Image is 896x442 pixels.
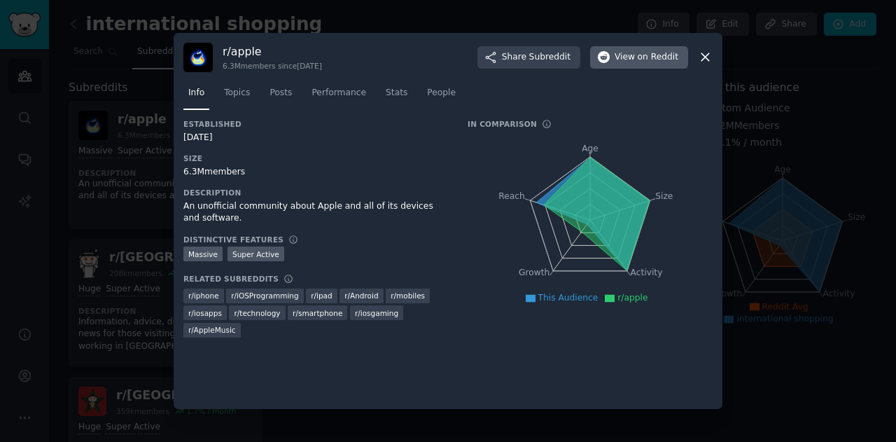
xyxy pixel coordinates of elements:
a: Topics [219,82,255,111]
h3: Description [183,188,448,198]
span: This Audience [538,293,598,303]
div: 6.3M members [183,166,448,179]
div: Massive [183,247,223,261]
div: 6.3M members since [DATE] [223,61,322,71]
a: Stats [381,82,412,111]
div: Super Active [227,247,284,261]
a: Info [183,82,209,111]
span: Subreddit [529,51,570,64]
span: People [427,87,456,99]
h3: r/ apple [223,44,322,59]
span: r/ iosapps [188,308,222,318]
a: Performance [307,82,371,111]
span: r/ ipad [311,291,332,301]
tspan: Growth [519,268,549,277]
span: Posts [269,87,292,99]
div: [DATE] [183,132,448,144]
a: Posts [265,82,297,111]
span: on Reddit [638,51,678,64]
img: apple [183,43,213,72]
tspan: Reach [498,191,525,200]
span: r/ smartphone [293,308,342,318]
button: ShareSubreddit [477,46,580,69]
span: r/ iosgaming [355,308,398,318]
span: Performance [311,87,366,99]
a: People [422,82,461,111]
span: r/ iphone [188,291,219,301]
tspan: Age [582,144,598,153]
span: r/ technology [234,308,280,318]
tspan: Size [655,191,673,200]
h3: Distinctive Features [183,235,283,244]
span: r/ mobiles [391,291,425,301]
span: Info [188,87,204,99]
span: Share [502,51,570,64]
div: An unofficial community about Apple and all of its devices and software. [183,200,448,225]
span: r/ Android [344,291,378,301]
button: Viewon Reddit [590,46,688,69]
span: Stats [386,87,407,99]
h3: Related Subreddits [183,274,279,284]
span: r/apple [617,293,647,303]
h3: Established [183,119,448,129]
span: Topics [224,87,250,99]
span: r/ iOSProgramming [231,291,298,301]
h3: In Comparison [468,119,537,129]
tspan: Activity [631,268,663,277]
span: r/ AppleMusic [188,325,236,335]
h3: Size [183,153,448,163]
span: View [615,51,678,64]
